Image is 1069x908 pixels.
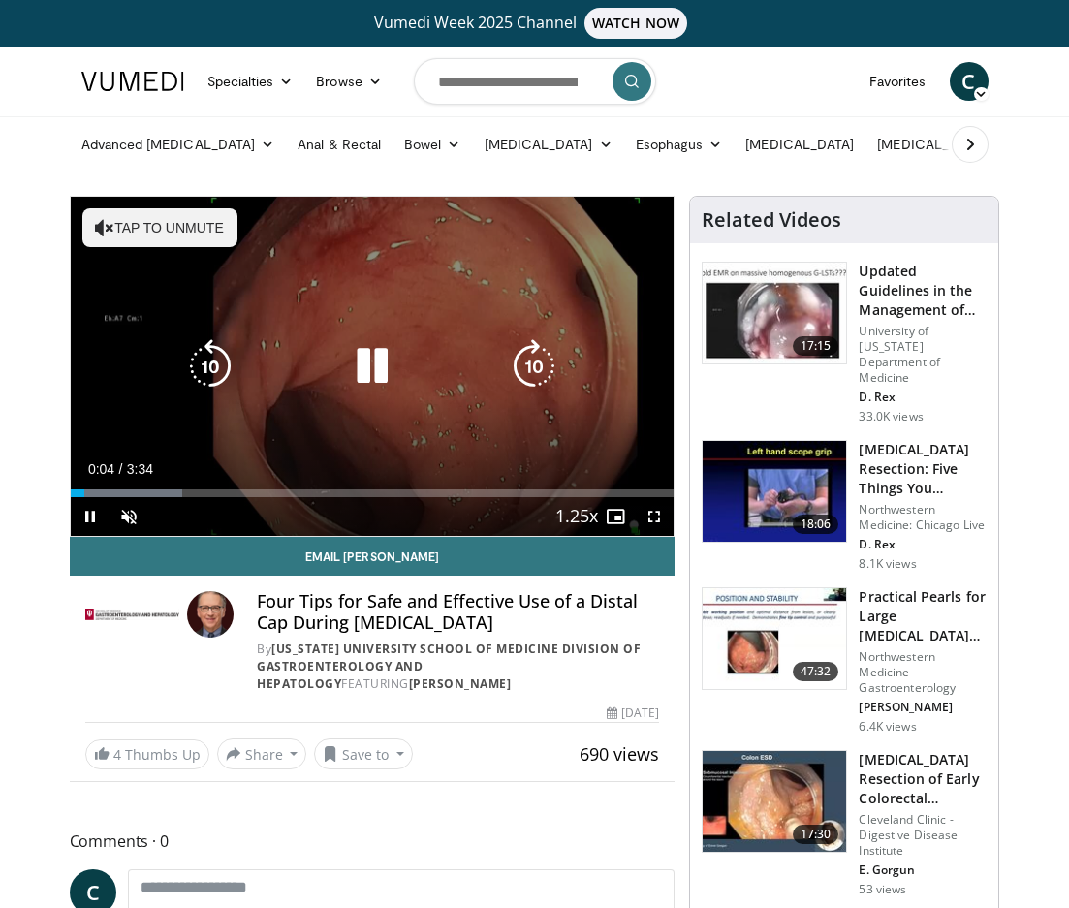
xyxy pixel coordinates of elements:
a: 17:15 Updated Guidelines in the Management of Large Colon Polyps: Inspecti… University of [US_STA... [702,262,987,424]
a: 18:06 [MEDICAL_DATA] Resection: Five Things You Probably Are Not Doing but Should Northwestern Me... [702,440,987,572]
a: Specialties [196,62,305,101]
h4: Four Tips for Safe and Effective Use of a Distal Cap During [MEDICAL_DATA] [257,591,659,633]
img: 2f3204fc-fe9c-4e55-bbc2-21ba8c8e5b61.150x105_q85_crop-smart_upscale.jpg [703,751,846,852]
a: C [950,62,989,101]
video-js: Video Player [71,197,675,536]
p: 6.4K views [859,719,916,735]
a: Anal & Rectal [286,125,393,164]
input: Search topics, interventions [414,58,656,105]
div: [DATE] [607,704,659,722]
a: [MEDICAL_DATA] [734,125,865,164]
a: Email [PERSON_NAME] [70,537,676,576]
button: Fullscreen [635,497,674,536]
a: Vumedi Week 2025 ChannelWATCH NOW [70,8,1000,39]
h3: Updated Guidelines in the Management of Large Colon Polyps: Inspecti… [859,262,987,320]
a: 17:30 [MEDICAL_DATA] Resection of Early Colorectal Neoplasia Cleveland Clinic - Digestive Disease... [702,750,987,897]
span: Comments 0 [70,829,676,854]
button: Share [217,738,307,769]
a: [MEDICAL_DATA] [473,125,624,164]
span: 690 views [580,742,659,766]
h3: [MEDICAL_DATA] Resection of Early Colorectal Neoplasia [859,750,987,808]
a: [PERSON_NAME] [409,675,512,692]
p: 53 views [859,882,906,897]
span: 0:04 [88,461,114,477]
h3: [MEDICAL_DATA] Resection: Five Things You Probably Are Not Doing but Should [859,440,987,498]
div: Progress Bar [71,489,675,497]
p: D. Rex [859,390,987,405]
a: Advanced [MEDICAL_DATA] [70,125,287,164]
span: 17:30 [793,825,839,844]
a: Bowel [393,125,472,164]
h4: Related Videos [702,208,841,232]
button: Pause [71,497,110,536]
span: / [119,461,123,477]
div: By FEATURING [257,641,659,693]
p: Northwestern Medicine Gastroenterology [859,649,987,696]
p: 33.0K views [859,409,923,424]
button: Save to [314,738,413,769]
h3: Practical Pearls for Large [MEDICAL_DATA] Resection [859,587,987,645]
img: 264924ef-8041-41fd-95c4-78b943f1e5b5.150x105_q85_crop-smart_upscale.jpg [703,441,846,542]
span: 17:15 [793,336,839,356]
a: [MEDICAL_DATA] [865,125,1017,164]
span: 47:32 [793,662,839,681]
p: Cleveland Clinic - Digestive Disease Institute [859,812,987,859]
button: Playback Rate [557,497,596,536]
a: 4 Thumbs Up [85,739,209,769]
p: University of [US_STATE] Department of Medicine [859,324,987,386]
img: Indiana University School of Medicine Division of Gastroenterology and Hepatology [85,591,180,638]
p: [PERSON_NAME] [859,700,987,715]
p: D. Rex [859,537,987,552]
a: 47:32 Practical Pearls for Large [MEDICAL_DATA] Resection Northwestern Medicine Gastroenterology ... [702,587,987,735]
p: 8.1K views [859,556,916,572]
span: 4 [113,745,121,764]
span: 18:06 [793,515,839,534]
img: VuMedi Logo [81,72,184,91]
span: WATCH NOW [584,8,687,39]
img: dfcfcb0d-b871-4e1a-9f0c-9f64970f7dd8.150x105_q85_crop-smart_upscale.jpg [703,263,846,363]
a: Esophagus [624,125,735,164]
p: E. Gorgun [859,862,987,878]
p: Northwestern Medicine: Chicago Live [859,502,987,533]
a: [US_STATE] University School of Medicine Division of Gastroenterology and Hepatology [257,641,641,692]
button: Tap to unmute [82,208,237,247]
a: Favorites [858,62,938,101]
span: 3:34 [127,461,153,477]
img: Avatar [187,591,234,638]
button: Enable picture-in-picture mode [596,497,635,536]
button: Unmute [110,497,148,536]
img: 0daeedfc-011e-4156-8487-34fa55861f89.150x105_q85_crop-smart_upscale.jpg [703,588,846,689]
a: Browse [304,62,393,101]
